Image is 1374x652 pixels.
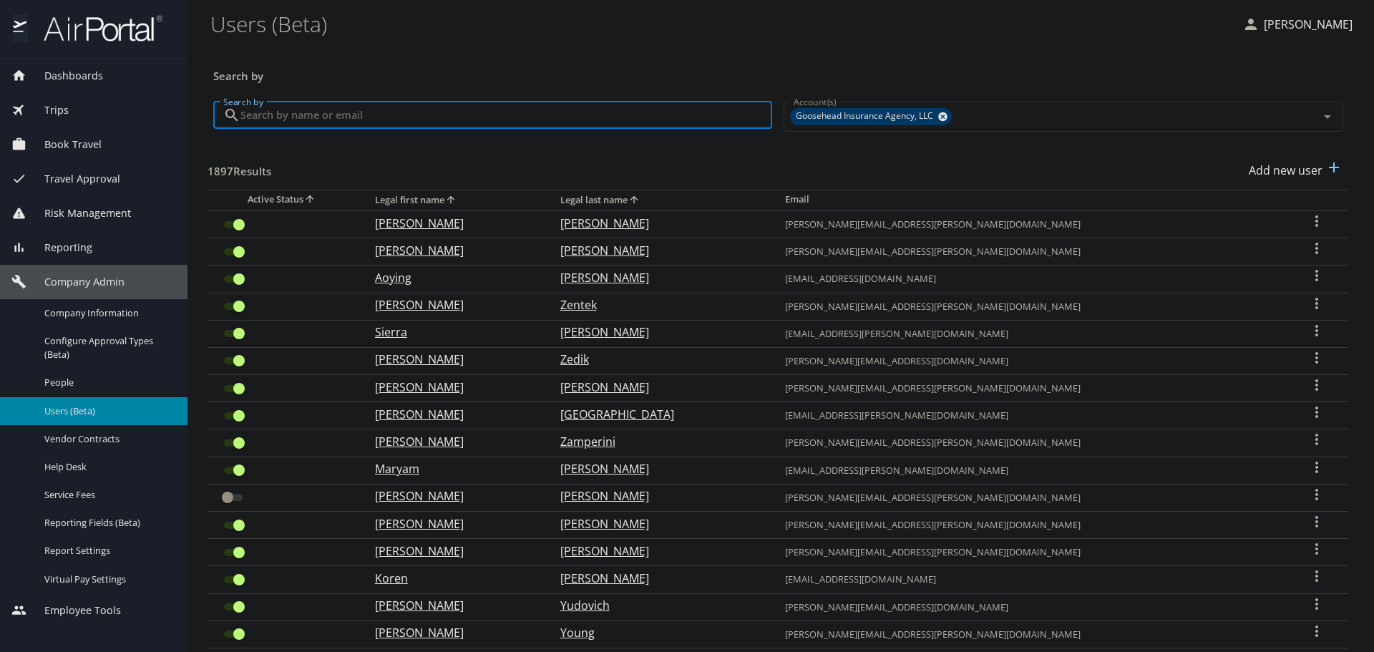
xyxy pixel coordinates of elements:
p: Zedik [560,351,756,368]
td: [EMAIL_ADDRESS][PERSON_NAME][DOMAIN_NAME] [774,402,1285,429]
p: [PERSON_NAME] [375,624,532,641]
span: Book Travel [26,137,102,152]
img: airportal-logo.png [28,14,162,42]
p: [PERSON_NAME] [375,406,532,423]
td: [PERSON_NAME][EMAIL_ADDRESS][PERSON_NAME][DOMAIN_NAME] [774,429,1285,457]
th: Legal first name [364,190,549,210]
p: Add new user [1249,162,1322,179]
th: Legal last name [549,190,774,210]
p: [PERSON_NAME] [375,515,532,532]
p: [PERSON_NAME] [560,269,756,286]
td: [PERSON_NAME][EMAIL_ADDRESS][DOMAIN_NAME] [774,593,1285,621]
p: Sierra [375,323,532,341]
p: [PERSON_NAME] [375,487,532,505]
p: [GEOGRAPHIC_DATA] [560,406,756,423]
p: Young [560,624,756,641]
span: Dashboards [26,68,103,84]
p: [PERSON_NAME] [375,351,532,368]
p: [PERSON_NAME] [560,460,756,477]
p: Koren [375,570,532,587]
td: [PERSON_NAME][EMAIL_ADDRESS][PERSON_NAME][DOMAIN_NAME] [774,539,1285,566]
h3: 1897 Results [208,155,271,180]
p: [PERSON_NAME] [560,242,756,259]
span: Company Admin [26,274,125,290]
p: [PERSON_NAME] [375,242,532,259]
td: [PERSON_NAME][EMAIL_ADDRESS][PERSON_NAME][DOMAIN_NAME] [774,210,1285,238]
td: [PERSON_NAME][EMAIL_ADDRESS][PERSON_NAME][DOMAIN_NAME] [774,621,1285,648]
h1: Users (Beta) [210,1,1231,46]
span: Employee Tools [26,603,121,618]
span: Configure Approval Types (Beta) [44,334,170,361]
button: [PERSON_NAME] [1237,11,1358,37]
td: [PERSON_NAME][EMAIL_ADDRESS][PERSON_NAME][DOMAIN_NAME] [774,238,1285,266]
p: Aoying [375,269,532,286]
p: [PERSON_NAME] [560,487,756,505]
td: [PERSON_NAME][EMAIL_ADDRESS][PERSON_NAME][DOMAIN_NAME] [774,293,1285,320]
span: Virtual Pay Settings [44,573,170,586]
p: [PERSON_NAME] [375,215,532,232]
input: Search by name or email [240,102,772,129]
span: Company Information [44,306,170,320]
span: Risk Management [26,205,131,221]
span: Report Settings [44,544,170,558]
span: Vendor Contracts [44,432,170,446]
button: sort [628,194,642,208]
td: [PERSON_NAME][EMAIL_ADDRESS][DOMAIN_NAME] [774,347,1285,374]
p: Yudovich [560,597,756,614]
p: [PERSON_NAME] [560,515,756,532]
span: Goosehead Insurance Agency, LLC [790,109,942,124]
p: [PERSON_NAME] [560,542,756,560]
p: [PERSON_NAME] [560,215,756,232]
th: Active Status [208,190,364,210]
p: [PERSON_NAME] [375,542,532,560]
td: [EMAIL_ADDRESS][DOMAIN_NAME] [774,566,1285,593]
td: [EMAIL_ADDRESS][PERSON_NAME][DOMAIN_NAME] [774,457,1285,484]
span: Trips [26,102,69,118]
span: Users (Beta) [44,404,170,418]
p: [PERSON_NAME] [560,570,756,587]
p: [PERSON_NAME] [375,296,532,313]
span: Reporting [26,240,92,256]
button: Open [1317,107,1338,127]
span: Help Desk [44,460,170,474]
span: People [44,376,170,389]
img: icon-airportal.png [13,14,28,42]
button: sort [303,193,318,207]
td: [PERSON_NAME][EMAIL_ADDRESS][PERSON_NAME][DOMAIN_NAME] [774,375,1285,402]
p: [PERSON_NAME] [560,323,756,341]
p: Zentek [560,296,756,313]
span: Travel Approval [26,171,120,187]
button: Add new user [1243,155,1348,186]
span: Reporting Fields (Beta) [44,516,170,530]
p: [PERSON_NAME] [375,597,532,614]
p: Zamperini [560,433,756,450]
button: sort [444,194,459,208]
td: [EMAIL_ADDRESS][DOMAIN_NAME] [774,266,1285,293]
td: [PERSON_NAME][EMAIL_ADDRESS][PERSON_NAME][DOMAIN_NAME] [774,484,1285,511]
td: [PERSON_NAME][EMAIL_ADDRESS][PERSON_NAME][DOMAIN_NAME] [774,512,1285,539]
p: [PERSON_NAME] [1259,16,1353,33]
span: Service Fees [44,488,170,502]
p: [PERSON_NAME] [375,379,532,396]
p: Maryam [375,460,532,477]
td: [EMAIL_ADDRESS][PERSON_NAME][DOMAIN_NAME] [774,320,1285,347]
th: Email [774,190,1285,210]
p: [PERSON_NAME] [375,433,532,450]
p: [PERSON_NAME] [560,379,756,396]
div: Goosehead Insurance Agency, LLC [790,108,952,125]
h3: Search by [213,59,1343,84]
